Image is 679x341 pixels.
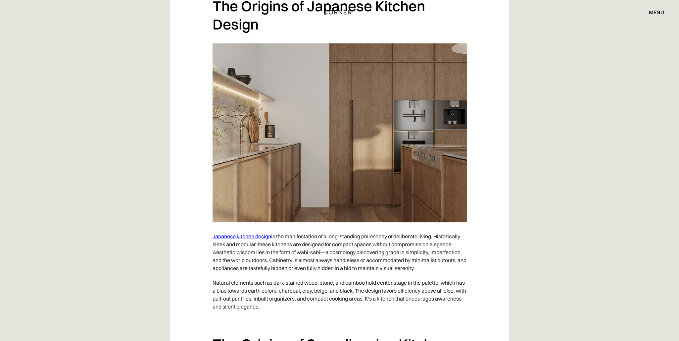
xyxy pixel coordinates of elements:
div: menu [649,10,664,15]
p: is the manifestation of a long-standing philosophy of deliberate living. Historically sleek and m... [213,229,467,275]
a: Japanese kitchen design [213,233,271,240]
a: home [314,8,365,17]
div: menu [642,7,664,18]
p: ‍ [213,314,467,328]
p: Natural elements such as dark-stained wood, stone, and bamboo hold center stage in the palette, w... [213,275,467,314]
